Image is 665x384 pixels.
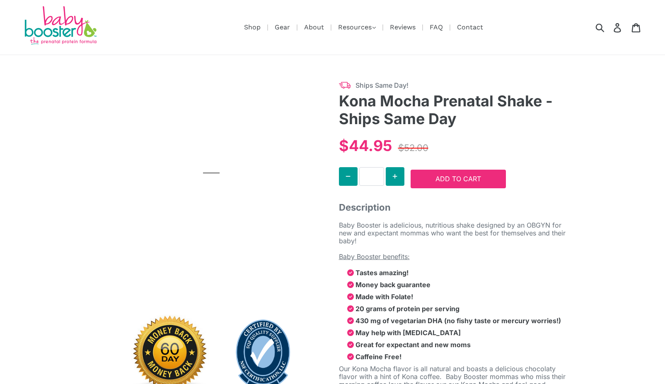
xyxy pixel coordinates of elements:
[426,22,447,32] a: FAQ
[339,92,569,128] h3: Kona Mocha Prenatal Shake - Ships Same Day
[598,18,621,36] input: Search
[339,221,569,245] p: delicious, nutritious shake designed by an OBGYN for new and expectant mommas who want the best f...
[240,22,265,32] a: Shop
[334,21,380,34] button: Resources
[339,167,358,186] button: Decrease quantity for Kona Mocha Prenatal Shake - Ships Same Day
[355,269,409,277] strong: Tastes amazing!
[359,167,384,186] input: Quantity for Kona Mocha Prenatal Shake - Ships Same Day
[339,252,410,261] span: Baby Booster benefits:
[355,341,471,349] strong: Great for expectant and new moms
[355,293,413,301] strong: Made with Folate!
[300,22,328,32] a: About
[339,201,569,214] span: Description
[339,221,394,229] span: Baby Booster is a
[453,22,487,32] a: Contact
[355,80,569,90] span: Ships Same Day!
[396,139,430,157] div: $52.00
[386,22,420,32] a: Reviews
[271,22,294,32] a: Gear
[386,167,404,186] button: Increase quantity for Kona Mocha Prenatal Shake - Ships Same Day
[411,170,506,188] button: Add to Cart
[355,281,430,289] strong: Money back guarantee
[355,329,461,337] strong: May help with [MEDICAL_DATA]
[339,134,392,157] div: $44.95
[355,305,459,313] strong: 20 grams of protein per serving
[435,175,481,183] span: Add to Cart
[355,317,561,325] strong: 430 mg of vegetarian DHA (no fishy taste or mercury worries!)
[23,6,97,46] img: Baby Booster Prenatal Protein Supplements
[355,353,401,361] strong: Caffeine Free!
